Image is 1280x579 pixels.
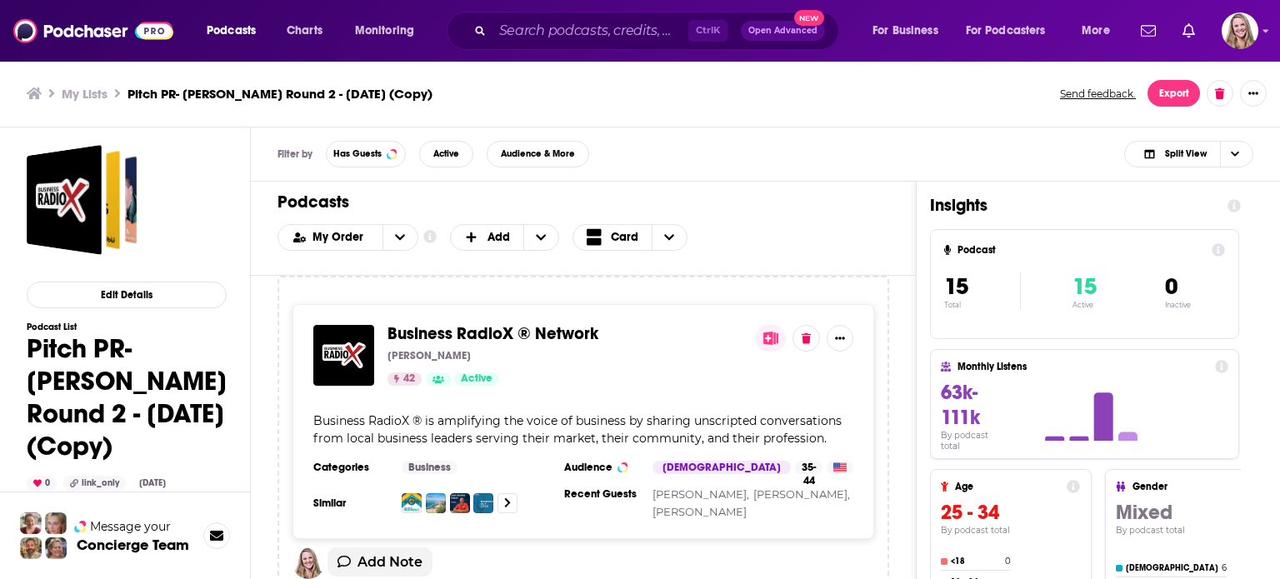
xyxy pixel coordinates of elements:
[753,487,850,501] a: [PERSON_NAME],
[652,487,749,501] a: [PERSON_NAME],
[748,27,817,35] span: Open Advanced
[1070,17,1131,44] button: open menu
[1126,563,1218,573] h4: [DEMOGRAPHIC_DATA]
[1165,149,1207,158] span: Split View
[652,461,791,474] div: [DEMOGRAPHIC_DATA]
[27,322,227,332] h3: Podcast List
[795,461,822,474] div: 35-44
[312,232,369,243] span: My Order
[20,537,42,559] img: Jon Profile
[688,20,727,42] span: Ctrl K
[1222,12,1258,49] span: Logged in as KirstinPitchPR
[313,497,388,510] h3: Similar
[402,461,457,474] a: Business
[419,141,473,167] button: Active
[277,192,876,212] h1: Podcasts
[426,493,446,513] img: Legalish ®
[343,17,436,44] button: open menu
[1005,556,1011,567] h4: 0
[572,224,687,251] button: Choose View
[1072,272,1097,301] span: 15
[1147,80,1200,107] button: Export
[132,477,172,490] div: [DATE]
[402,493,422,513] a: The Law of Relevancy
[313,461,388,474] h3: Categories
[292,547,324,579] img: user avatar
[794,10,824,26] span: New
[27,476,57,491] div: 0
[1124,141,1253,167] button: Choose View
[944,272,968,301] span: 15
[461,371,492,387] span: Active
[941,500,1080,525] h3: 25 - 34
[944,301,1020,309] p: Total
[433,149,459,158] span: Active
[1072,301,1097,309] p: Active
[27,282,227,308] button: Edit Details
[387,325,598,343] a: Business RadioX ® Network
[1082,19,1110,42] span: More
[564,487,639,501] h3: Recent Guests
[487,141,589,167] button: Audience & More
[287,19,322,42] span: Charts
[955,481,1060,492] h4: Age
[63,476,126,491] div: link_only
[62,86,107,102] a: My Lists
[1222,12,1258,49] button: Show profile menu
[955,17,1070,44] button: open menu
[957,244,1205,256] h4: Podcast
[454,372,499,386] a: Active
[872,19,938,42] span: For Business
[423,229,437,245] a: Show additional information
[277,148,312,160] h3: Filter by
[501,149,575,158] span: Audience & More
[90,518,171,535] span: Message your
[941,525,1080,536] h4: By podcast total
[941,430,1009,452] h4: By podcast total
[313,325,374,386] img: Business RadioX ® Network
[861,17,959,44] button: open menu
[387,323,598,344] span: Business RadioX ® Network
[941,380,980,430] span: 63k-111k
[1176,17,1202,45] a: Show notifications dropdown
[487,232,510,243] span: Add
[13,15,173,47] a: Podchaser - Follow, Share and Rate Podcasts
[462,12,855,50] div: Search podcasts, credits, & more...
[277,224,418,251] h2: Choose List sort
[127,86,432,102] h3: Pitch PR- [PERSON_NAME] Round 2 - [DATE] (Copy)
[1165,272,1177,301] span: 0
[20,512,42,534] img: Sydney Profile
[313,413,842,446] span: Business RadioX ® is amplifying the voice of business by sharing unscripted conversations from lo...
[382,225,417,250] button: open menu
[492,17,688,44] input: Search podcasts, credits, & more...
[77,537,189,553] h3: Concierge Team
[957,361,1207,372] h4: Monthly Listens
[195,17,277,44] button: open menu
[357,554,422,570] span: Add Note
[611,232,638,243] span: Card
[450,224,560,251] button: + Add
[652,505,747,518] a: [PERSON_NAME]
[387,349,471,362] p: [PERSON_NAME]
[951,557,1002,567] h4: <18
[355,19,414,42] span: Monitoring
[930,195,1214,216] h1: Insights
[473,493,493,513] img: Banking Out Loud
[403,371,415,387] span: 42
[1165,301,1191,309] p: Inactive
[333,149,382,158] span: Has Guests
[27,145,137,255] a: Pitch PR- Grant Freeman Round 2 - Aug 20, 2025 (Copy)
[966,19,1046,42] span: For Podcasters
[326,141,406,167] button: Has Guests
[1222,12,1258,49] img: User Profile
[450,493,470,513] img: The Casino Business Podcast
[827,325,853,352] button: Show More Button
